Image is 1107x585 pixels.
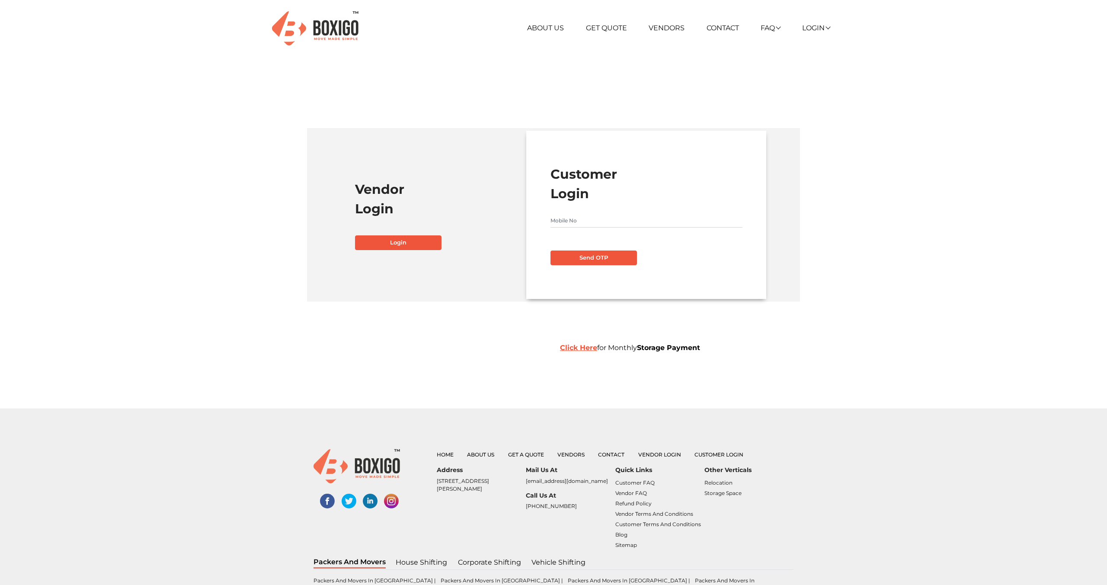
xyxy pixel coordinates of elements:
b: Storage Payment [637,344,700,352]
a: Click Here [560,344,597,352]
a: Packers and Movers [314,557,386,569]
a: Relocation [704,479,733,486]
a: Customer FAQ [615,479,655,486]
img: Boxigo [272,11,358,45]
a: Vendor Terms and Conditions [615,511,693,517]
div: for Monthly [553,343,800,353]
a: Customer Login [694,451,743,458]
a: Get Quote [586,24,627,32]
a: Refund Policy [615,500,652,507]
a: Vendor FAQ [615,490,647,496]
h6: Quick Links [615,466,704,474]
a: About Us [527,24,564,32]
button: Send OTP [550,251,637,265]
a: Contact [598,451,624,458]
a: Storage Space [704,490,742,496]
a: Packers and Movers in [GEOGRAPHIC_DATA] | [314,577,437,584]
a: Contact [707,24,739,32]
a: Vendors [649,24,685,32]
h6: Other Verticals [704,466,793,474]
h6: Address [437,466,526,474]
img: boxigo_logo_small [314,449,400,483]
a: Vendor Login [638,451,681,458]
a: Vendors [557,451,585,458]
input: Mobile No [550,214,742,228]
h6: Mail Us At [526,466,615,474]
img: linked-in-social-links [363,494,378,508]
h1: Customer Login [550,164,742,203]
a: Sitemap [615,542,637,548]
a: Vehicle Shifting [531,557,586,568]
h6: Call Us At [526,492,615,499]
a: Get a Quote [508,451,544,458]
a: Packers and Movers in [GEOGRAPHIC_DATA] | [441,577,564,584]
img: twitter-social-links [342,494,356,508]
a: Login [355,235,442,250]
a: House shifting [395,557,448,568]
a: Blog [615,531,627,538]
img: instagram-social-links [384,494,399,508]
a: Home [437,451,454,458]
h1: Vendor Login [355,180,547,219]
a: About Us [467,451,494,458]
a: Corporate shifting [458,557,522,568]
a: Customer Terms and Conditions [615,521,701,527]
a: Packers and Movers in [GEOGRAPHIC_DATA] | [568,577,691,584]
img: facebook-social-links [320,494,335,508]
p: [STREET_ADDRESS][PERSON_NAME] [437,477,526,493]
a: [EMAIL_ADDRESS][DOMAIN_NAME] [526,478,608,484]
a: FAQ [761,24,780,32]
a: Login [802,24,830,32]
a: [PHONE_NUMBER] [526,503,577,509]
